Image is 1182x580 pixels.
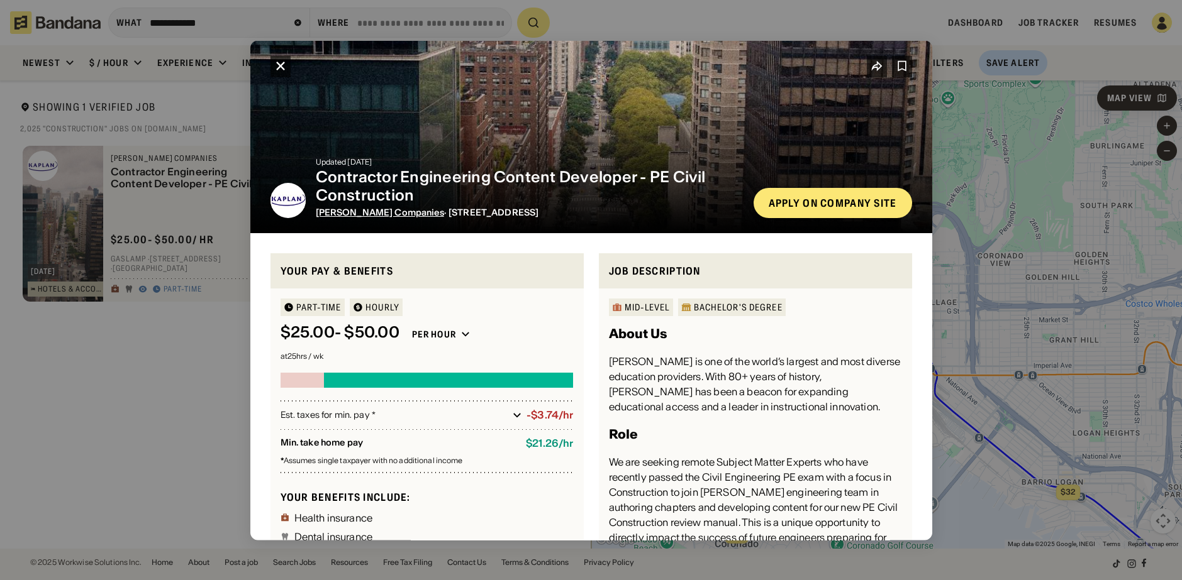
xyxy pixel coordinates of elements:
h3: Role [609,424,638,444]
div: HOURLY [365,303,400,312]
div: We are seeking remote Subject Matter Experts who have recently passed the Civil Engineering PE ex... [609,454,902,575]
div: Your pay & benefits [281,263,574,278]
div: at 25 hrs / wk [281,353,574,360]
div: Assumes single taxpayer with no additional income [281,457,574,464]
div: Bachelor's Degree [694,303,783,312]
span: [PERSON_NAME] Companies [316,206,444,217]
div: $ 25.00 - $50.00 [281,324,399,342]
div: Health insurance [294,512,373,522]
div: Mid-Level [625,303,670,312]
div: Min. take home pay [281,437,516,449]
div: Per hour [412,329,456,340]
div: -$3.74/hr [527,409,573,421]
img: Kaplan Companies logo [270,182,306,217]
div: Updated [DATE] [316,158,744,166]
div: Apply on company site [769,197,897,207]
div: [PERSON_NAME] is one of the world’s largest and most diverse education providers. With 80+ years ... [609,354,902,414]
div: Your benefits include: [281,490,574,503]
h3: About Us [609,324,667,344]
div: $ 21.26 / hr [526,437,573,449]
div: Job Description [609,263,902,278]
div: Dental insurance [294,531,373,541]
div: Contractor Engineering Content Developer - PE Civil Construction [316,168,744,205]
div: Est. taxes for min. pay * [281,408,508,421]
div: · [STREET_ADDRESS] [316,207,744,217]
div: Part-time [296,303,342,312]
